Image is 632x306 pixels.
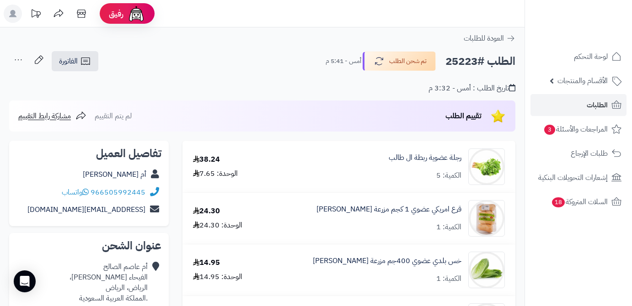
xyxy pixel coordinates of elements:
[436,222,461,232] div: الكمية: 1
[464,33,515,44] a: العودة للطلبات
[530,191,627,213] a: السلات المتروكة18
[16,240,161,251] h2: عنوان الشحن
[193,258,220,268] div: 14.95
[52,51,98,71] a: الفاتورة
[469,252,504,288] img: 1716595398-%D8%AE%D8%B3%20%D8%A8%D9%84%D8%AF%D9%8A%20%D8%A7%D9%84%D8%B4%D9%87%D9%88%D8%A7%D9%86-9...
[193,272,242,282] div: الوحدة: 14.95
[469,200,504,237] img: 1726956709-%D9%82%D8%B1%D8%B9%20%D8%B9%D8%B6%D9%88%D9%8A%20-90x90.jpg
[313,256,461,266] a: خس بلدي عضوي 400جم مزرعة [PERSON_NAME]
[389,153,461,163] a: رجلة عضوية ربطة ال طالب
[445,52,515,71] h2: الطلب #25223
[95,111,132,121] span: لم يتم التقييم
[544,124,556,135] span: 3
[91,187,145,198] a: 966505992445
[428,83,515,94] div: تاريخ الطلب : أمس - 3:32 م
[570,7,623,26] img: logo-2.png
[109,8,123,19] span: رفيق
[538,171,608,184] span: إشعارات التحويلات البنكية
[24,5,47,25] a: تحديثات المنصة
[530,46,627,68] a: لوحة التحكم
[436,170,461,181] div: الكمية: 5
[326,57,361,66] small: أمس - 5:41 م
[62,187,89,198] a: واتساب
[316,204,461,215] a: قرع امريكي عضوي 1 كجم مزرعة [PERSON_NAME]
[587,99,608,111] span: الطلبات
[59,56,78,67] span: الفاتورة
[530,142,627,164] a: طلبات الإرجاع
[16,148,161,159] h2: تفاصيل العميل
[127,5,145,23] img: ai-face.png
[193,206,220,216] div: 24.30
[530,167,627,189] a: إشعارات التحويلات البنكية
[193,220,242,231] div: الوحدة: 24.30
[14,270,36,292] div: Open Intercom Messenger
[27,204,145,215] a: [EMAIL_ADDRESS][DOMAIN_NAME]
[552,197,566,208] span: 18
[193,169,238,179] div: الوحدة: 7.65
[363,52,436,71] button: تم شحن الطلب
[464,33,504,44] span: العودة للطلبات
[18,111,71,121] span: مشاركة رابط التقييم
[83,169,146,180] a: أم [PERSON_NAME]
[469,148,504,185] img: 1680392454-riTOzVj0zMxqaU33ltmxixtiFKHEMgLBuvY8CZtn-90x90.jpg
[445,111,482,121] span: تقييم الطلب
[530,94,627,116] a: الطلبات
[436,274,461,284] div: الكمية: 1
[571,147,608,160] span: طلبات الإرجاع
[557,74,608,87] span: الأقسام والمنتجات
[543,123,608,136] span: المراجعات والأسئلة
[18,111,86,121] a: مشاركة رابط التقييم
[551,195,608,208] span: السلات المتروكة
[530,118,627,140] a: المراجعات والأسئلة3
[193,154,220,165] div: 38.24
[574,50,608,63] span: لوحة التحكم
[70,262,148,303] div: أم عاصم الصالح الفيحاء [PERSON_NAME]، الرياض، الرياض .المملكة العربية السعودية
